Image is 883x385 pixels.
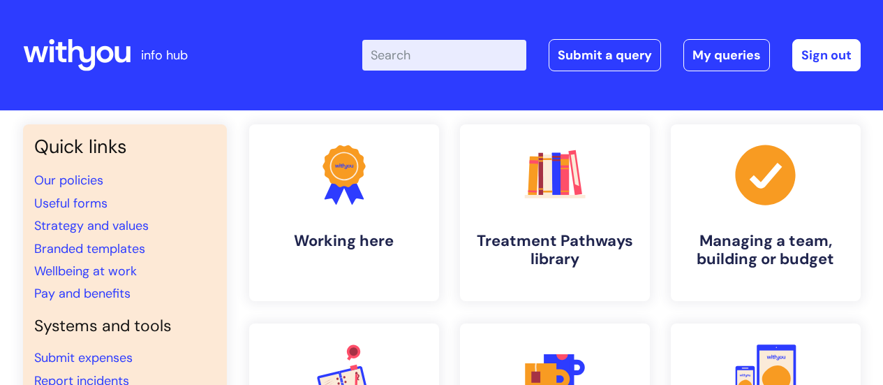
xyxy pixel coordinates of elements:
h4: Managing a team, building or budget [682,232,849,269]
a: Pay and benefits [34,285,131,302]
a: Managing a team, building or budget [671,124,861,301]
a: Sign out [792,39,861,71]
a: Branded templates [34,240,145,257]
h4: Working here [260,232,428,250]
h4: Treatment Pathways library [471,232,639,269]
a: Submit a query [549,39,661,71]
a: Strategy and values [34,217,149,234]
h4: Systems and tools [34,317,216,336]
a: Useful forms [34,195,107,212]
a: Submit expenses [34,349,133,366]
input: Search [362,40,526,71]
a: My queries [683,39,770,71]
a: Wellbeing at work [34,263,137,279]
h3: Quick links [34,136,216,158]
a: Working here [249,124,439,301]
a: Treatment Pathways library [460,124,650,301]
a: Our policies [34,172,103,189]
div: | - [362,39,861,71]
p: info hub [141,44,188,66]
